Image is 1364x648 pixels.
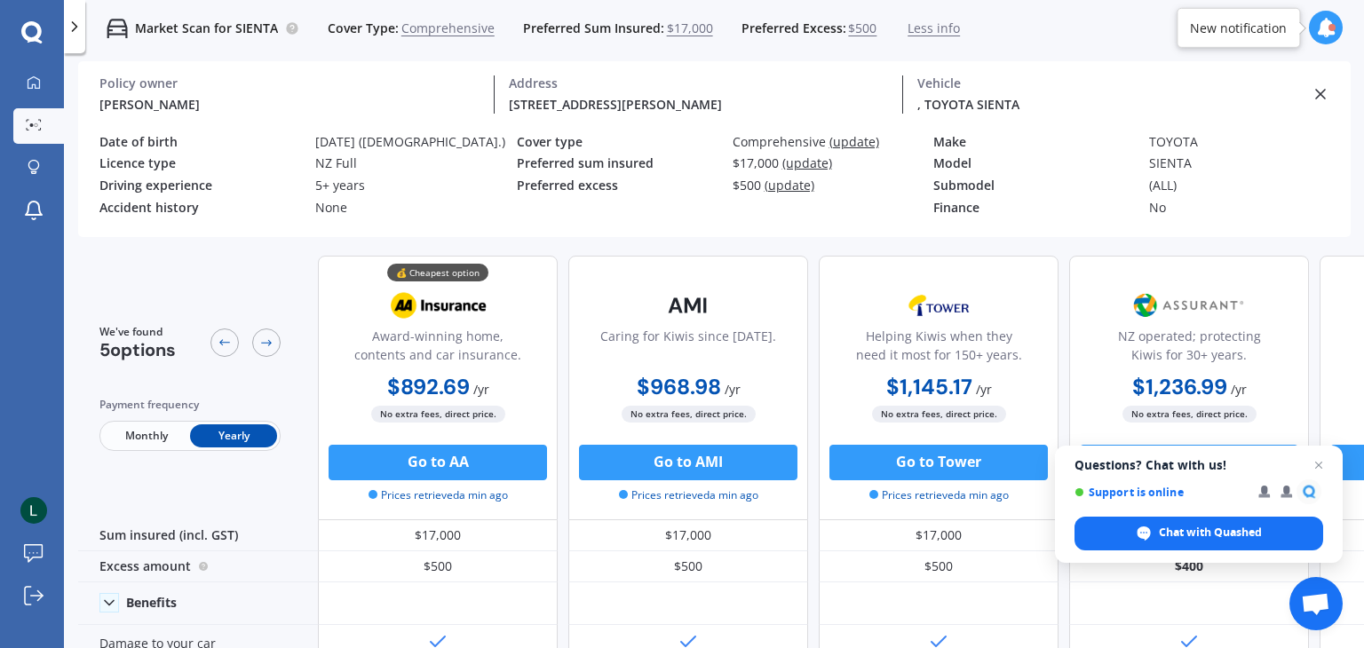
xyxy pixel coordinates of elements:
div: Cover type [517,135,718,150]
span: Prices retrieved a min ago [869,487,1009,503]
div: Award-winning home, contents and car insurance. [333,327,543,371]
div: Licence type [99,156,301,171]
div: Payment frequency [99,396,281,414]
div: , TOYOTA SIENTA [917,95,1297,114]
div: $500 [733,178,934,194]
span: Preferred Excess: [741,20,846,37]
img: AA.webp [379,283,496,328]
span: $500 [848,20,876,37]
div: Caring for Kiwis since [DATE]. [600,327,776,371]
span: Support is online [1075,486,1246,499]
div: Preferred sum insured [517,156,718,171]
div: $400 [1069,551,1309,582]
div: Address [509,75,889,91]
div: $17,000 [568,520,808,551]
div: No [1149,201,1351,216]
div: Submodel [933,178,1135,194]
button: Go to Assurant [1080,445,1298,480]
div: None [315,201,517,216]
span: / yr [725,381,741,398]
span: Comprehensive [401,20,495,37]
img: Assurant.png [1130,283,1248,328]
div: Comprehensive [733,135,934,150]
span: 5 options [99,338,176,361]
div: Model [933,156,1135,171]
span: Monthly [103,424,190,447]
span: (update) [782,154,832,171]
img: car.f15378c7a67c060ca3f3.svg [107,18,128,39]
span: Yearly [190,424,277,447]
div: New notification [1190,19,1287,36]
span: No extra fees, direct price. [1122,406,1257,423]
div: Chat with Quashed [1075,517,1323,550]
span: / yr [976,381,992,398]
b: $968.98 [637,373,721,400]
span: Preferred Sum Insured: [523,20,664,37]
b: $1,145.17 [886,373,972,400]
span: Cover Type: [328,20,399,37]
div: $500 [318,551,558,582]
div: 5+ years [315,178,517,194]
div: Excess amount [78,551,318,582]
span: Chat with Quashed [1159,525,1262,541]
img: ACg8ocJ2x2QDbUUxvg8xgBbOOrIU7XjlGfq0Ia4QGqQLpJis0asjcA=s96-c [20,497,47,524]
div: 💰 Cheapest option [387,264,488,281]
button: Go to AA [329,445,547,480]
div: [STREET_ADDRESS][PERSON_NAME] [509,95,889,114]
div: $500 [568,551,808,582]
img: Tower.webp [880,283,997,328]
div: Date of birth [99,135,301,150]
div: SIENTA [1149,156,1351,171]
div: (ALL) [1149,178,1351,194]
div: Policy owner [99,75,480,91]
button: Go to Tower [829,445,1048,480]
p: Market Scan for SIENTA [135,20,278,37]
span: (update) [765,177,814,194]
div: Driving experience [99,178,301,194]
div: Helping Kiwis when they need it most for 150+ years. [834,327,1043,371]
div: Benefits [126,595,177,611]
button: Go to AMI [579,445,797,480]
div: [DATE] ([DEMOGRAPHIC_DATA].) [315,135,517,150]
b: $1,236.99 [1132,373,1227,400]
div: NZ Full [315,156,517,171]
div: [PERSON_NAME] [99,95,480,114]
span: / yr [1231,381,1247,398]
div: NZ operated; protecting Kiwis for 30+ years. [1084,327,1294,371]
div: $500 [819,551,1059,582]
span: / yr [473,381,489,398]
span: Questions? Chat with us! [1075,458,1323,472]
img: AMI-text-1.webp [630,283,747,328]
span: (update) [829,133,879,150]
span: Prices retrieved a min ago [619,487,758,503]
div: Preferred excess [517,178,718,194]
span: Prices retrieved a min ago [369,487,508,503]
div: TOYOTA [1149,135,1351,150]
div: $17,000 [819,520,1059,551]
span: No extra fees, direct price. [371,406,505,423]
span: Less info [908,20,960,37]
div: Accident history [99,201,301,216]
span: We've found [99,324,176,340]
span: No extra fees, direct price. [622,406,756,423]
div: $17,000 [318,520,558,551]
div: Sum insured (incl. GST) [78,520,318,551]
span: Close chat [1308,454,1329,476]
div: $17,000 [733,156,934,171]
b: $892.69 [387,373,470,400]
div: Vehicle [917,75,1297,91]
span: No extra fees, direct price. [872,406,1006,423]
div: Finance [933,201,1135,216]
div: Open chat [1289,577,1343,630]
span: $17,000 [667,20,713,37]
div: Make [933,135,1135,150]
